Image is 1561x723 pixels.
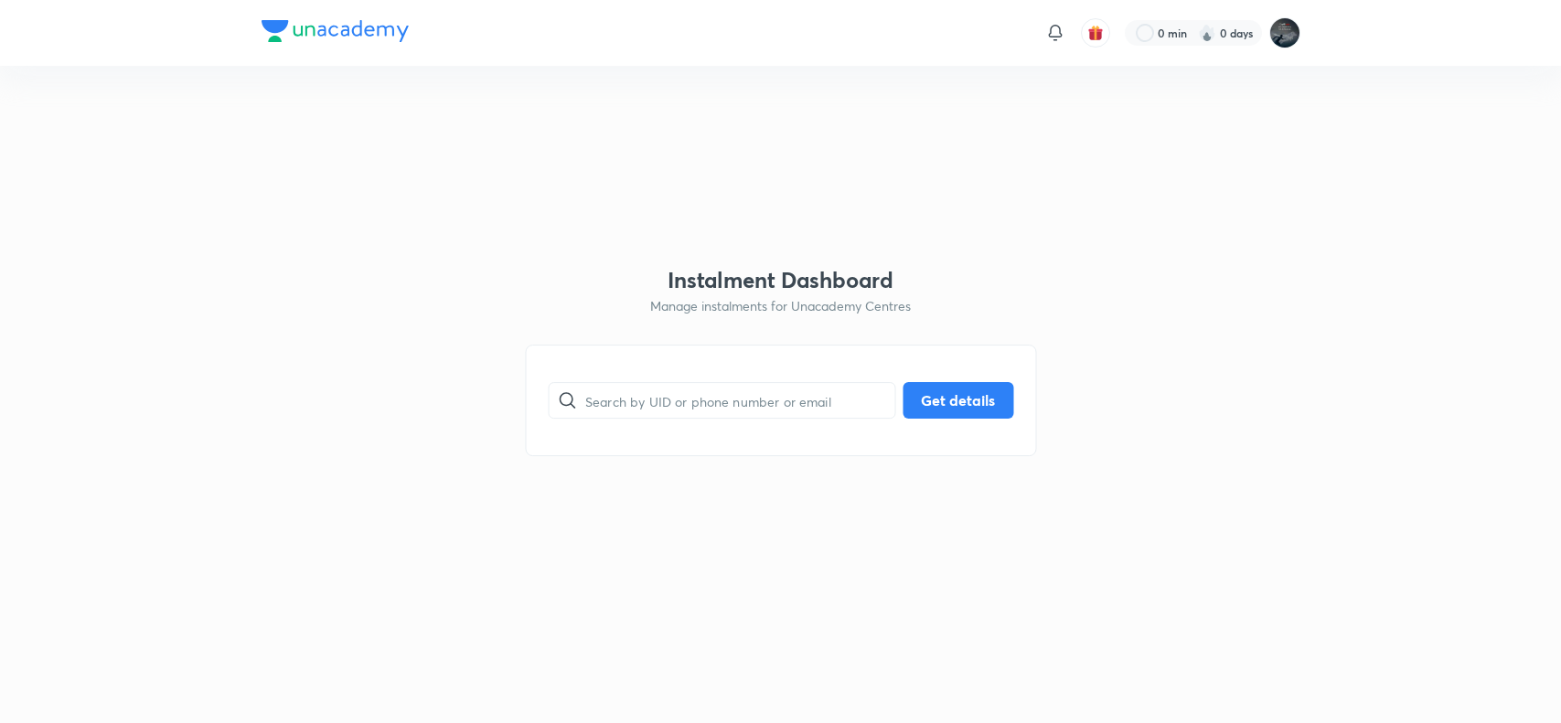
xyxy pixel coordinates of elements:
[650,296,911,315] p: Manage instalments for Unacademy Centres
[262,20,409,47] a: Company Logo
[1269,17,1300,48] img: Subrahmanyam Mopidevi
[1087,25,1104,41] img: avatar
[262,20,409,42] img: Company Logo
[1198,24,1216,42] img: streak
[903,382,1013,419] button: Get details
[1081,18,1110,48] button: avatar
[585,377,894,424] input: Search by UID or phone number or email
[668,267,893,293] h3: Instalment Dashboard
